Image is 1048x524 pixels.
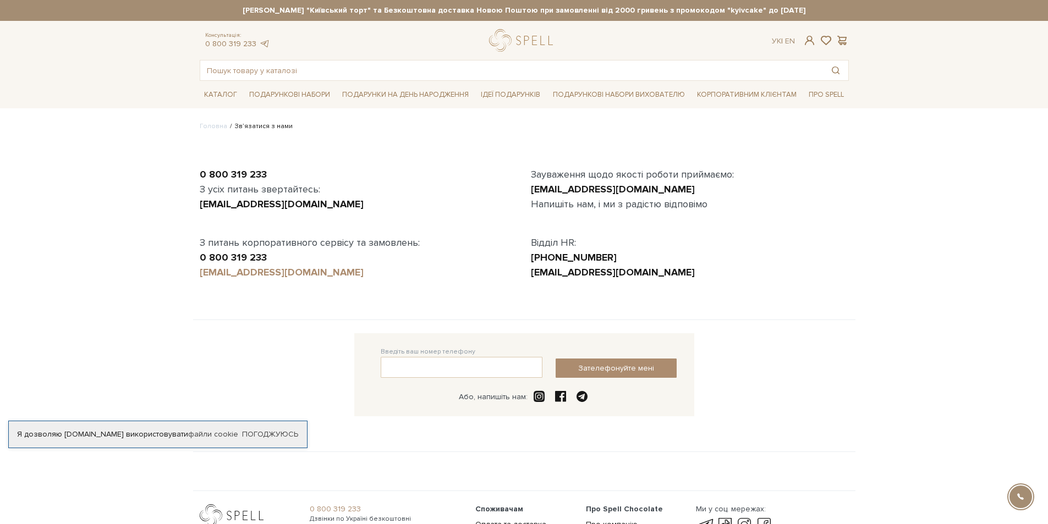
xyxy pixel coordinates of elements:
[200,60,823,80] input: Пошук товару у каталозі
[193,167,524,280] div: З усіх питань звертайтесь: З питань корпоративного сервісу та замовлень:
[772,36,795,46] div: Ук
[548,85,689,104] a: Подарункові набори вихователю
[531,251,617,263] a: [PHONE_NUMBER]
[200,266,364,278] a: [EMAIL_ADDRESS][DOMAIN_NAME]
[489,29,558,52] a: logo
[696,504,773,514] div: Ми у соц. мережах:
[200,168,267,180] a: 0 800 319 233
[188,429,238,439] a: файли cookie
[531,266,695,278] a: [EMAIL_ADDRESS][DOMAIN_NAME]
[200,198,364,210] a: [EMAIL_ADDRESS][DOMAIN_NAME]
[200,122,227,130] a: Головна
[459,392,528,402] div: Або, напишіть нам:
[586,504,663,514] span: Про Spell Chocolate
[200,86,242,103] a: Каталог
[310,504,462,514] a: 0 800 319 233
[310,514,462,524] span: Дзвінки по Україні безкоштовні
[693,85,801,104] a: Корпоративним клієнтам
[227,122,293,131] li: Зв’язатися з нами
[338,86,473,103] a: Подарунки на День народження
[242,429,298,439] a: Погоджуюсь
[781,36,783,46] span: |
[245,86,334,103] a: Подарункові набори
[476,86,545,103] a: Ідеї подарунків
[381,347,475,357] label: Введіть ваш номер телефону
[200,251,267,263] a: 0 800 319 233
[531,183,695,195] a: [EMAIL_ADDRESS][DOMAIN_NAME]
[259,39,270,48] a: telegram
[823,60,848,80] button: Пошук товару у каталозі
[524,167,855,280] div: Зауваження щодо якості роботи приймаємо: Напишіть нам, і ми з радістю відповімо Відділ HR:
[475,504,523,514] span: Споживачам
[556,358,677,378] button: Зателефонуйте мені
[200,5,849,15] strong: [PERSON_NAME] "Київський торт" та Безкоштовна доставка Новою Поштою при замовленні від 2000 гриве...
[804,86,848,103] a: Про Spell
[785,36,795,46] a: En
[9,429,307,439] div: Я дозволяю [DOMAIN_NAME] використовувати
[205,32,270,39] span: Консультація:
[205,39,256,48] a: 0 800 319 233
